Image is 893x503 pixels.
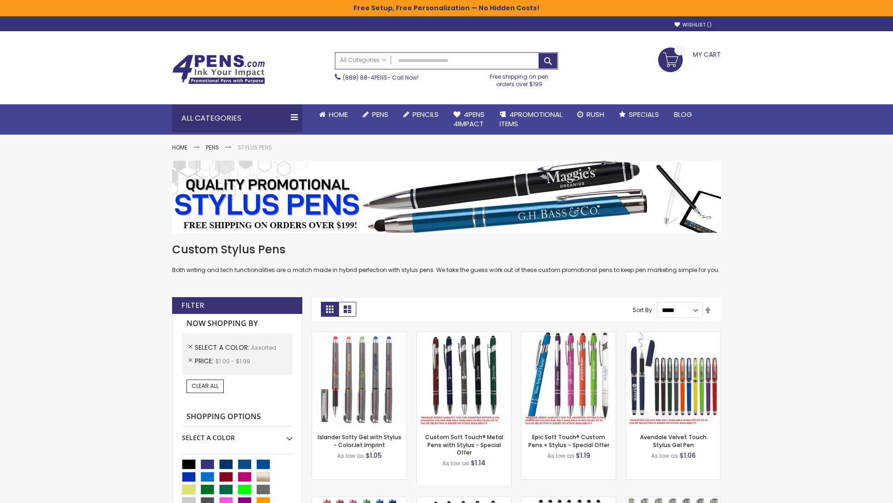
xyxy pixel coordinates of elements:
[442,459,469,467] span: As low as
[355,104,396,125] a: Pens
[612,104,666,125] a: Specials
[396,104,446,125] a: Pencils
[633,306,652,314] label: Sort By
[318,433,401,449] a: Islander Softy Gel with Stylus - ColorJet Imprint
[343,74,419,82] span: - Call Now!
[425,433,503,456] a: Custom Soft Touch® Metal Pens with Stylus - Special Offer
[172,161,721,233] img: Stylus Pens
[215,357,250,365] span: $1.00 - $1.99
[182,427,293,442] div: Select A Color
[337,452,364,460] span: As low as
[251,344,276,352] span: Assorted
[480,69,559,88] div: Free shipping on pen orders over $199
[629,109,659,119] span: Specials
[312,332,407,427] img: Islander Softy Gel with Stylus - ColorJet Imprint-Assorted
[172,54,265,84] img: 4Pens Custom Pens and Promotional Products
[446,104,492,135] a: 4Pens4impact
[626,332,720,340] a: Avendale Velvet Touch Stylus Gel Pen-Assorted
[666,104,700,125] a: Blog
[340,56,387,64] span: All Categories
[238,143,272,151] strong: Stylus Pens
[172,143,187,151] a: Home
[182,407,293,427] strong: Shopping Options
[321,302,339,317] strong: Grid
[521,332,616,340] a: 4P-MS8B-Assorted
[343,74,387,82] a: (888) 88-4PENS
[674,109,692,119] span: Blog
[492,104,570,135] a: 4PROMOTIONALITEMS
[172,242,721,274] div: Both writing and tech functionalities are a match made in hybrid perfection with stylus pens. We ...
[329,109,348,119] span: Home
[312,104,355,125] a: Home
[500,109,562,129] span: 4PROMOTIONAL ITEMS
[181,300,204,311] strong: Filter
[417,332,511,340] a: Custom Soft Touch® Metal Pens with Stylus-Assorted
[312,332,407,340] a: Islander Softy Gel with Stylus - ColorJet Imprint-Assorted
[471,458,486,468] span: $1.14
[547,452,574,460] span: As low as
[366,451,382,460] span: $1.05
[172,242,721,257] h1: Custom Stylus Pens
[182,314,293,333] strong: Now Shopping by
[195,356,215,366] span: Price
[528,433,609,449] a: Epic Soft Touch® Custom Pens + Stylus - Special Offer
[640,433,706,449] a: Avendale Velvet Touch Stylus Gel Pen
[206,143,219,151] a: Pens
[521,332,616,427] img: 4P-MS8B-Assorted
[195,343,251,352] span: Select A Color
[576,451,590,460] span: $1.19
[413,109,439,119] span: Pencils
[417,332,511,427] img: Custom Soft Touch® Metal Pens with Stylus-Assorted
[187,380,224,393] a: Clear All
[680,451,696,460] span: $1.06
[674,21,712,28] a: Wishlist
[335,53,391,68] a: All Categories
[570,104,612,125] a: Rush
[372,109,388,119] span: Pens
[651,452,678,460] span: As low as
[453,109,485,129] span: 4Pens 4impact
[172,104,302,132] div: All Categories
[626,332,720,427] img: Avendale Velvet Touch Stylus Gel Pen-Assorted
[192,382,219,390] span: Clear All
[586,109,604,119] span: Rush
